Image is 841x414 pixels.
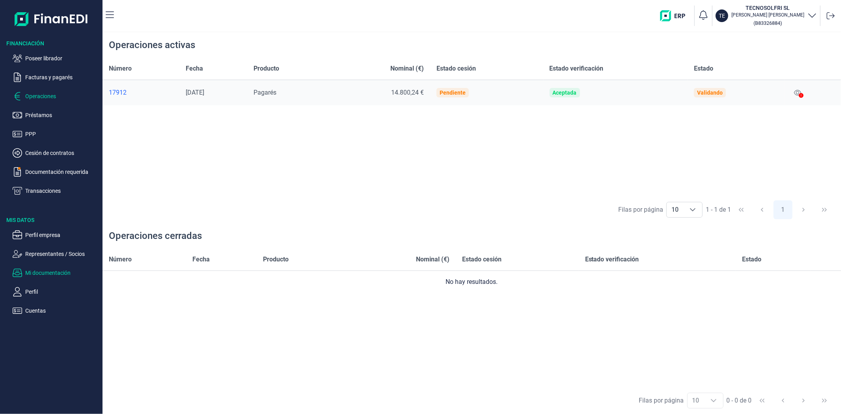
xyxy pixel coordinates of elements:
[25,167,99,177] p: Documentación requerida
[754,20,782,26] small: Copiar cif
[618,205,663,214] div: Filas por página
[436,64,476,73] span: Estado cesión
[753,391,772,410] button: First Page
[774,200,793,219] button: Page 1
[694,64,713,73] span: Estado
[13,186,99,196] button: Transacciones
[462,255,502,264] span: Estado cesión
[25,249,99,259] p: Representantes / Socios
[254,89,276,96] span: Pagarés
[13,167,99,177] button: Documentación requerida
[186,64,203,73] span: Fecha
[25,54,99,63] p: Poseer librador
[13,129,99,139] button: PPP
[13,268,99,278] button: Mi documentación
[639,396,684,405] div: Filas por página
[719,12,725,20] p: TE
[753,200,772,219] button: Previous Page
[25,186,99,196] p: Transacciones
[25,110,99,120] p: Préstamos
[440,90,466,96] div: Pendiente
[25,73,99,82] p: Facturas y pagarés
[263,255,289,264] span: Producto
[550,64,604,73] span: Estado verificación
[109,255,132,264] span: Número
[697,90,723,96] div: Validando
[109,229,202,242] div: Operaciones cerradas
[553,90,577,96] div: Aceptada
[716,4,817,28] button: TETECNOSOLFRI SL[PERSON_NAME] [PERSON_NAME](B83326884)
[13,287,99,297] button: Perfil
[706,207,731,213] span: 1 - 1 de 1
[731,4,804,12] h3: TECNOSOLFRI SL
[13,91,99,101] button: Operaciones
[109,89,173,97] a: 17912
[109,277,835,287] div: No hay resultados.
[13,306,99,315] button: Cuentas
[254,64,279,73] span: Producto
[727,397,752,404] span: 0 - 0 de 0
[794,200,813,219] button: Next Page
[732,200,751,219] button: First Page
[25,148,99,158] p: Cesión de contratos
[416,255,449,264] span: Nominal (€)
[13,110,99,120] button: Préstamos
[774,391,793,410] button: Previous Page
[683,202,702,217] div: Choose
[13,249,99,259] button: Representantes / Socios
[585,255,639,264] span: Estado verificación
[25,306,99,315] p: Cuentas
[15,6,88,32] img: Logo de aplicación
[742,255,761,264] span: Estado
[25,129,99,139] p: PPP
[13,54,99,63] button: Poseer librador
[25,91,99,101] p: Operaciones
[731,12,804,18] p: [PERSON_NAME] [PERSON_NAME]
[815,391,834,410] button: Last Page
[667,202,683,217] span: 10
[391,89,424,96] span: 14.800,24 €
[25,268,99,278] p: Mi documentación
[390,64,424,73] span: Nominal (€)
[13,73,99,82] button: Facturas y pagarés
[13,148,99,158] button: Cesión de contratos
[109,39,195,51] div: Operaciones activas
[704,393,723,408] div: Choose
[192,255,210,264] span: Fecha
[794,391,813,410] button: Next Page
[109,64,132,73] span: Número
[25,230,99,240] p: Perfil empresa
[13,230,99,240] button: Perfil empresa
[186,89,241,97] div: [DATE]
[815,200,834,219] button: Last Page
[660,10,691,21] img: erp
[25,287,99,297] p: Perfil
